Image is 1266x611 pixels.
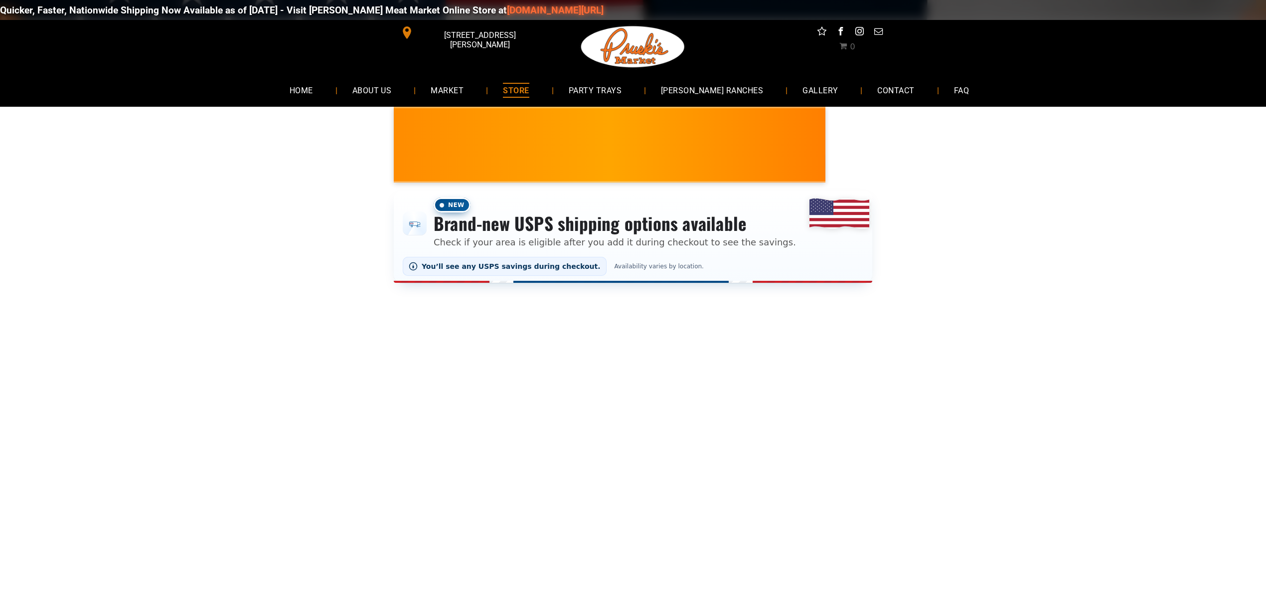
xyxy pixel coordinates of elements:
span: 0 [850,42,855,51]
a: instagram [853,25,866,40]
span: You’ll see any USPS savings during checkout. [422,262,601,270]
a: HOME [275,77,328,103]
span: [PERSON_NAME] MARKET [800,152,996,168]
a: GALLERY [788,77,853,103]
h3: Brand-new USPS shipping options available [434,212,796,234]
a: ABOUT US [337,77,407,103]
span: New [434,198,471,212]
a: CONTACT [862,77,929,103]
a: Social network [815,25,828,40]
a: MARKET [416,77,478,103]
div: Shipping options announcement [394,191,872,283]
a: STORE [488,77,544,103]
a: facebook [834,25,847,40]
a: email [872,25,885,40]
img: Pruski-s+Market+HQ+Logo2-1920w.png [579,20,687,74]
a: [STREET_ADDRESS][PERSON_NAME] [394,25,546,40]
span: Availability varies by location. [612,263,707,270]
a: PARTY TRAYS [554,77,636,103]
a: [DOMAIN_NAME][URL] [489,4,586,16]
a: FAQ [939,77,984,103]
a: [PERSON_NAME] RANCHES [646,77,778,103]
p: Check if your area is eligible after you add it during checkout to see the savings. [434,235,796,249]
span: [STREET_ADDRESS][PERSON_NAME] [416,25,544,54]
